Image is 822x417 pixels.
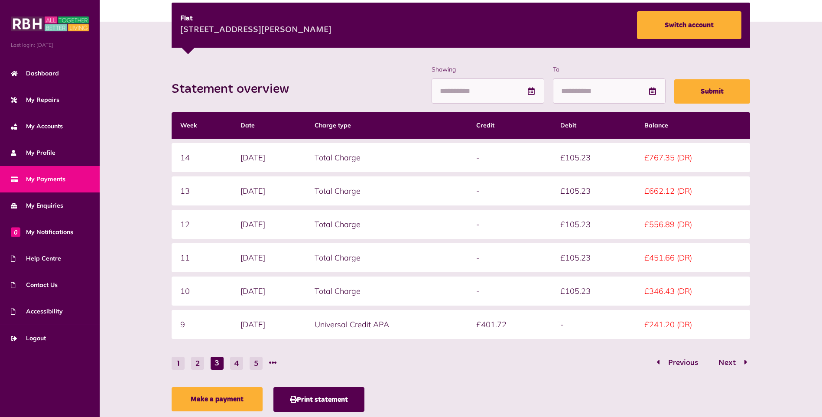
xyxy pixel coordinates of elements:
td: £105.23 [552,176,636,205]
td: £105.23 [552,143,636,172]
td: £451.66 (DR) [636,243,750,272]
span: My Accounts [11,122,63,131]
td: [DATE] [232,210,306,239]
td: [DATE] [232,143,306,172]
a: Make a payment [172,387,263,411]
td: £662.12 (DR) [636,176,750,205]
span: Last login: [DATE] [11,41,89,49]
td: £401.72 [468,310,552,339]
label: Showing [432,65,544,74]
td: - [468,243,552,272]
span: Accessibility [11,307,63,316]
td: 14 [172,143,232,172]
div: [STREET_ADDRESS][PERSON_NAME] [180,24,331,37]
td: £767.35 (DR) [636,143,750,172]
button: Go to page 4 [709,357,750,369]
td: 13 [172,176,232,205]
th: Credit [468,112,552,139]
img: MyRBH [11,15,89,33]
button: Go to page 1 [172,357,185,370]
span: Next [712,359,742,367]
button: Go to page 4 [230,357,243,370]
td: - [552,310,636,339]
td: 11 [172,243,232,272]
td: [DATE] [232,310,306,339]
td: [DATE] [232,277,306,306]
button: Go to page 2 [191,357,204,370]
span: Dashboard [11,69,59,78]
a: Switch account [637,11,741,39]
button: Go to page 5 [250,357,263,370]
td: [DATE] [232,176,306,205]
td: Total Charge [306,143,468,172]
span: My Payments [11,175,65,184]
th: Date [232,112,306,139]
td: Universal Credit APA [306,310,468,339]
button: Submit [674,79,750,104]
div: Flat [180,13,331,24]
th: Balance [636,112,750,139]
label: To [553,65,666,74]
td: £105.23 [552,243,636,272]
td: - [468,210,552,239]
span: My Profile [11,148,55,157]
td: - [468,176,552,205]
span: My Enquiries [11,201,63,210]
td: £105.23 [552,210,636,239]
span: Contact Us [11,280,58,290]
td: Total Charge [306,176,468,205]
td: 9 [172,310,232,339]
td: £556.89 (DR) [636,210,750,239]
h2: Statement overview [172,81,298,97]
td: [DATE] [232,243,306,272]
span: 0 [11,227,20,237]
th: Debit [552,112,636,139]
td: Total Charge [306,210,468,239]
td: £241.20 (DR) [636,310,750,339]
td: £105.23 [552,277,636,306]
button: Print statement [273,387,364,412]
span: My Notifications [11,228,73,237]
button: Go to page 2 [654,357,707,369]
span: Help Centre [11,254,61,263]
td: - [468,143,552,172]
td: 12 [172,210,232,239]
th: Week [172,112,232,139]
span: My Repairs [11,95,59,104]
td: Total Charge [306,277,468,306]
td: - [468,277,552,306]
td: £346.43 (DR) [636,277,750,306]
td: Total Charge [306,243,468,272]
span: Previous [662,359,705,367]
th: Charge type [306,112,468,139]
td: 10 [172,277,232,306]
span: Logout [11,334,46,343]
